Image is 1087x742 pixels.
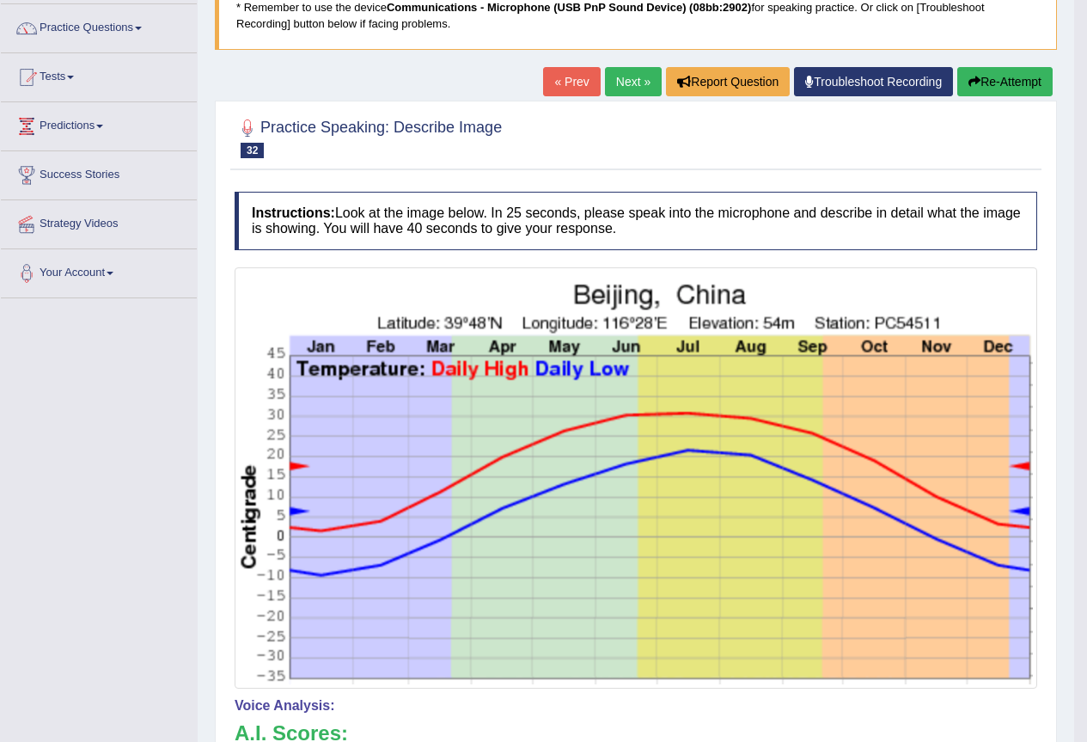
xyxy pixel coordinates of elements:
a: Predictions [1,102,197,145]
a: Success Stories [1,151,197,194]
a: Strategy Videos [1,200,197,243]
a: Practice Questions [1,4,197,47]
a: « Prev [543,67,600,96]
a: Tests [1,53,197,96]
button: Re-Attempt [957,67,1053,96]
a: Next » [605,67,662,96]
b: Instructions: [252,205,335,220]
h2: Practice Speaking: Describe Image [235,115,502,158]
a: Troubleshoot Recording [794,67,953,96]
span: 32 [241,143,264,158]
button: Report Question [666,67,790,96]
h4: Look at the image below. In 25 seconds, please speak into the microphone and describe in detail w... [235,192,1037,249]
b: Communications - Microphone (USB PnP Sound Device) (08bb:2902) [387,1,752,14]
a: Your Account [1,249,197,292]
h4: Voice Analysis: [235,698,1037,714]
